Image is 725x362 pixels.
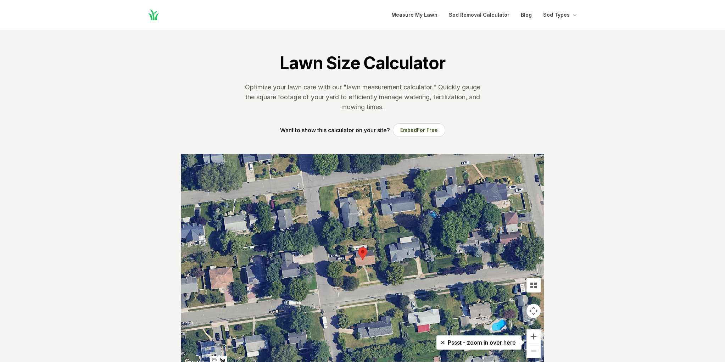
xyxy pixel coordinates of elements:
[442,338,516,347] p: Pssst - zoom in over here
[393,123,445,137] button: EmbedFor Free
[526,304,541,318] button: Map camera controls
[543,11,578,19] button: Sod Types
[521,11,532,19] a: Blog
[280,52,445,74] h1: Lawn Size Calculator
[526,344,541,358] button: Zoom out
[526,329,541,344] button: Zoom in
[449,11,509,19] a: Sod Removal Calculator
[391,11,437,19] a: Measure My Lawn
[244,82,482,112] p: Optimize your lawn care with our "lawn measurement calculator." Quickly gauge the square footage ...
[526,278,541,293] button: Tilt map
[280,126,390,134] p: Want to show this calculator on your site?
[417,127,438,133] span: For Free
